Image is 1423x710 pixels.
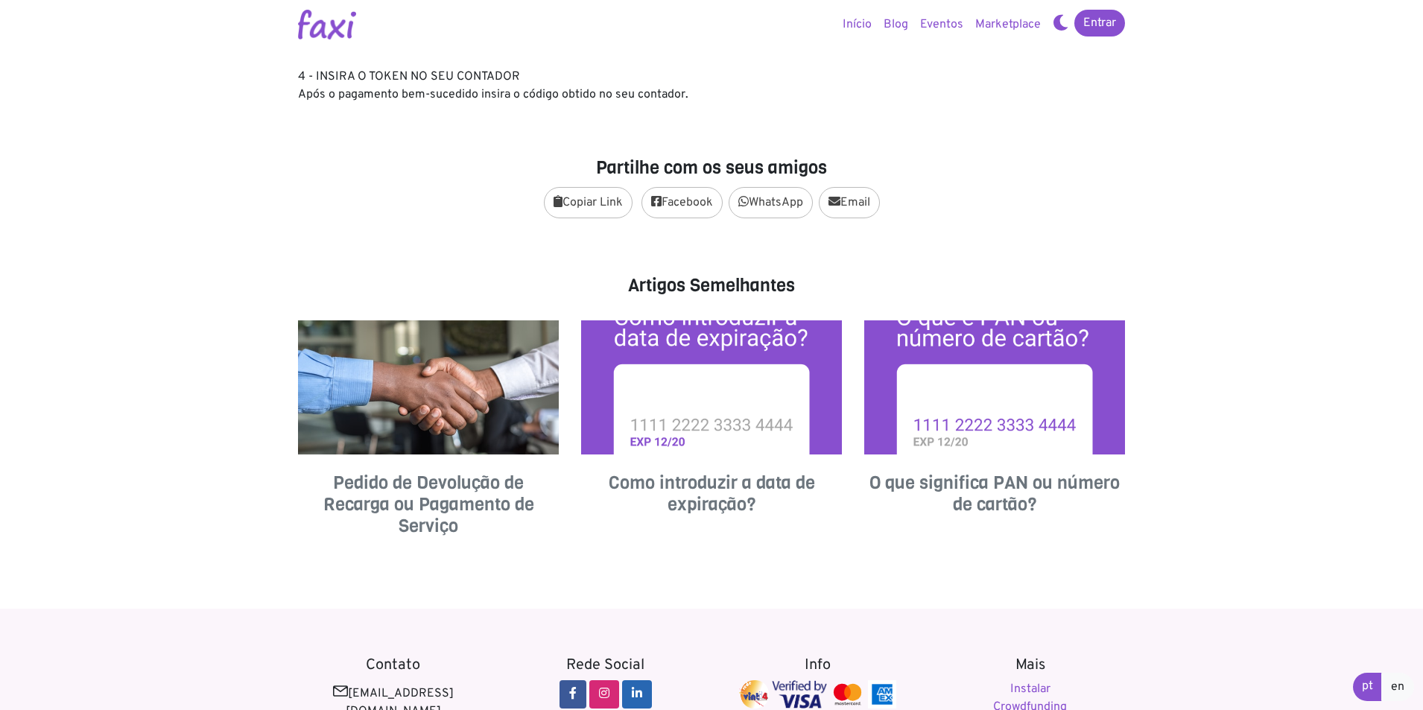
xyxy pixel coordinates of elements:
[772,680,828,709] img: visa
[914,10,969,39] a: Eventos
[298,656,488,674] h5: Contato
[298,320,559,536] a: Pedido de Devolução de Recarga ou Pagamento de Serviço
[878,10,914,39] a: Blog
[739,680,769,709] img: vinti4
[729,187,813,218] a: WhatsApp
[581,320,842,516] a: Como introduzir a data de expiração?
[298,157,1125,179] h4: Partilhe com os seus amigos
[298,472,559,536] h4: Pedido de Devolução de Recarga ou Pagamento de Serviço
[868,680,896,709] img: mastercard
[641,187,723,218] a: Facebook
[581,472,842,516] h4: Como introduzir a data de expiração?
[864,472,1125,516] h4: O que significa PAN ou número de cartão?
[819,187,880,218] a: Email
[830,680,864,709] img: mastercard
[1381,673,1414,701] a: en
[864,320,1125,516] a: O que significa PAN ou número de cartão?
[298,275,1125,297] h4: Artigos Semelhantes
[935,656,1125,674] h5: Mais
[723,656,913,674] h5: Info
[1010,682,1050,697] a: Instalar
[510,656,700,674] h5: Rede Social
[298,10,356,39] img: Logotipo Faxi Online
[1353,673,1382,701] a: pt
[969,10,1047,39] a: Marketplace
[1074,10,1125,37] a: Entrar
[544,187,633,218] button: Copiar Link
[837,10,878,39] a: Início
